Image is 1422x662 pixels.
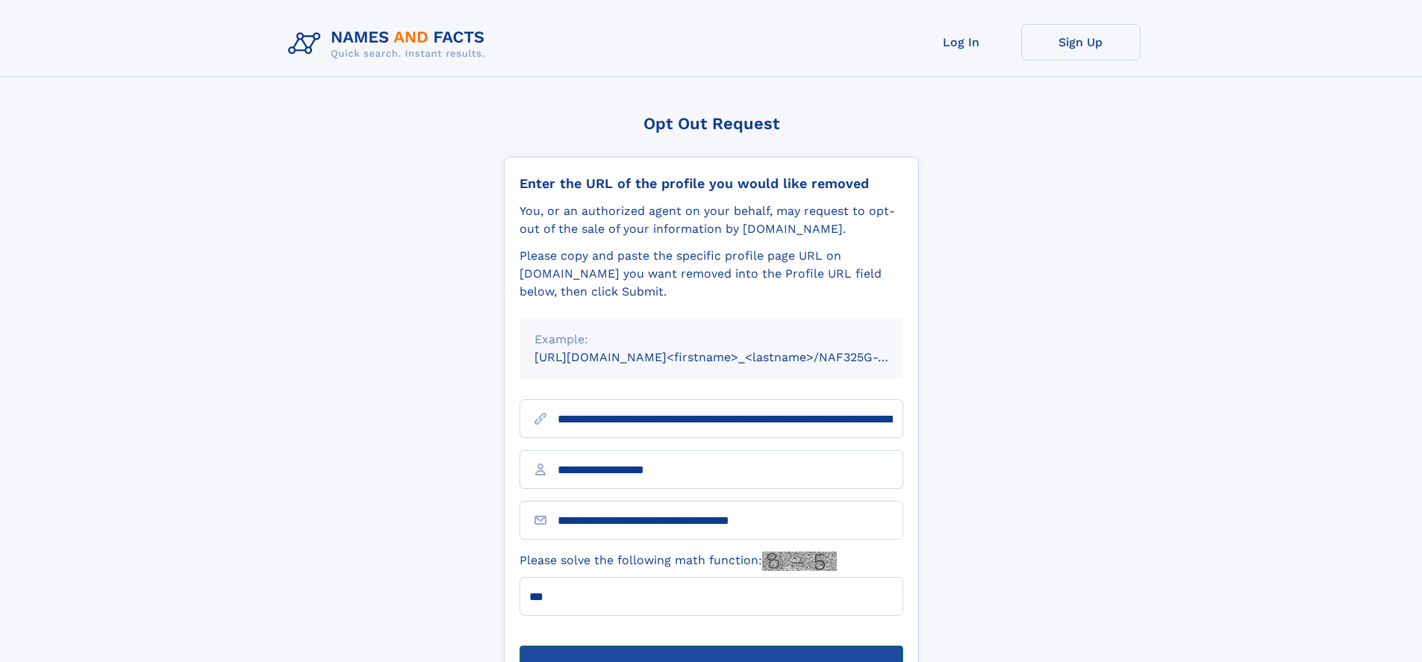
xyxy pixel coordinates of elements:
[1021,24,1141,60] a: Sign Up
[534,331,888,349] div: Example:
[520,175,903,192] div: Enter the URL of the profile you would like removed
[504,114,919,133] div: Opt Out Request
[520,202,903,238] div: You, or an authorized agent on your behalf, may request to opt-out of the sale of your informatio...
[520,552,837,571] label: Please solve the following math function:
[282,24,497,64] img: Logo Names and Facts
[520,247,903,301] div: Please copy and paste the specific profile page URL on [DOMAIN_NAME] you want removed into the Pr...
[902,24,1021,60] a: Log In
[534,350,932,364] small: [URL][DOMAIN_NAME]<firstname>_<lastname>/NAF325G-xxxxxxxx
